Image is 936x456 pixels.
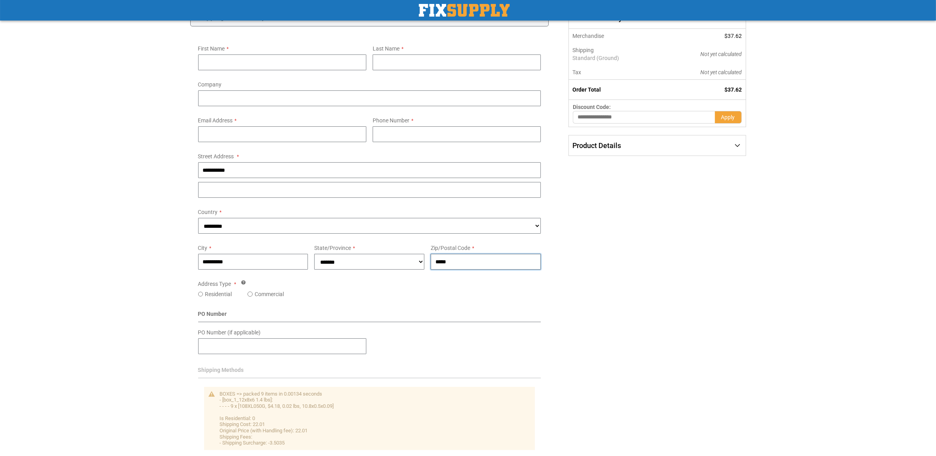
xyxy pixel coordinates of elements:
[255,290,284,298] label: Commercial
[419,4,510,17] img: Fix Industrial Supply
[198,209,218,215] span: Country
[198,245,208,251] span: City
[721,114,735,120] span: Apply
[715,111,742,124] button: Apply
[431,245,470,251] span: Zip/Postal Code
[373,45,400,52] span: Last Name
[419,4,510,17] a: store logo
[572,86,601,93] strong: Order Total
[701,69,742,75] span: Not yet calculated
[572,141,621,150] span: Product Details
[198,81,222,88] span: Company
[373,117,409,124] span: Phone Number
[198,329,261,336] span: PO Number (if applicable)
[569,29,662,43] th: Merchandise
[198,310,541,322] div: PO Number
[573,104,611,110] span: Discount Code:
[725,86,742,93] span: $37.62
[198,153,234,160] span: Street Address
[198,45,225,52] span: First Name
[198,117,233,124] span: Email Address
[205,290,232,298] label: Residential
[572,47,594,53] span: Shipping
[314,245,351,251] span: State/Province
[198,281,231,287] span: Address Type
[572,54,658,62] span: Standard (Ground)
[725,33,742,39] span: $37.62
[701,51,742,57] span: Not yet calculated
[569,65,662,80] th: Tax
